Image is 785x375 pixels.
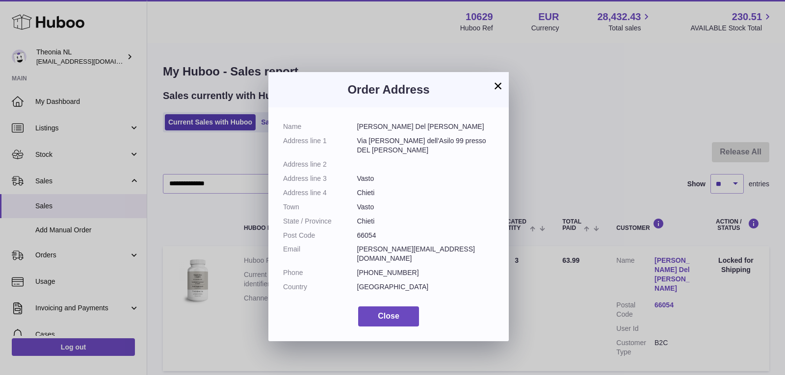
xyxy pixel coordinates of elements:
dt: Name [283,122,357,131]
dd: [PHONE_NUMBER] [357,268,495,277]
dt: Country [283,282,357,292]
span: Close [378,312,399,320]
dd: [GEOGRAPHIC_DATA] [357,282,495,292]
dt: Phone [283,268,357,277]
dd: 66054 [357,231,495,240]
dt: Email [283,245,357,263]
button: × [492,80,504,92]
dd: Vasto [357,174,495,183]
dt: Address line 1 [283,136,357,155]
dd: [PERSON_NAME] Del [PERSON_NAME] [357,122,495,131]
dd: Chieti [357,188,495,198]
dd: [PERSON_NAME][EMAIL_ADDRESS][DOMAIN_NAME] [357,245,495,263]
dd: Chieti [357,217,495,226]
dd: Via [PERSON_NAME] dell'Asilo 99 presso DEL [PERSON_NAME] [357,136,495,155]
dt: Post Code [283,231,357,240]
dt: State / Province [283,217,357,226]
dt: Address line 4 [283,188,357,198]
button: Close [358,306,419,326]
dt: Address line 3 [283,174,357,183]
dt: Town [283,202,357,212]
dd: Vasto [357,202,495,212]
dt: Address line 2 [283,160,357,169]
h3: Order Address [283,82,494,98]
